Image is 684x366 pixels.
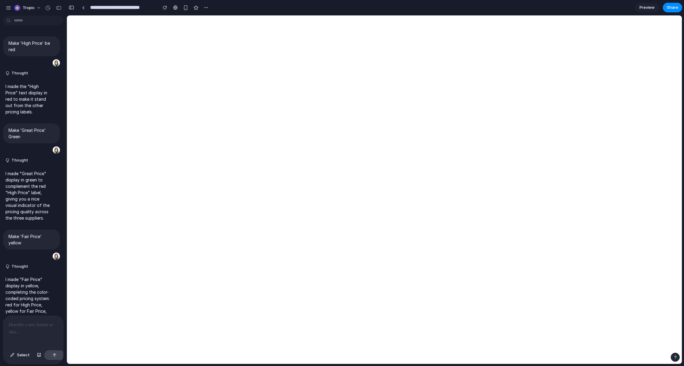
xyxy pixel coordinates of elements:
[667,5,678,11] span: Share
[23,5,35,11] span: Tropic
[5,83,51,115] p: I made the "High Price" text display in red to make it stand out from the other pricing labels.
[5,276,51,327] p: I made "Fair Price" display in yellow, completing the color-coded pricing system: red for High Pr...
[663,3,682,12] button: Share
[5,170,51,221] p: I made "Great Price" display in green to complement the red "High Price" label, giving you a nice...
[8,233,54,246] p: Make 'Fair Price' yellow
[12,3,44,13] button: Tropic
[640,5,655,11] span: Preview
[635,3,659,12] a: Preview
[7,350,33,360] button: Select
[8,40,54,53] p: Make 'High Price' be red
[8,127,54,140] p: Make 'Great Price' Green
[17,352,30,358] span: Select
